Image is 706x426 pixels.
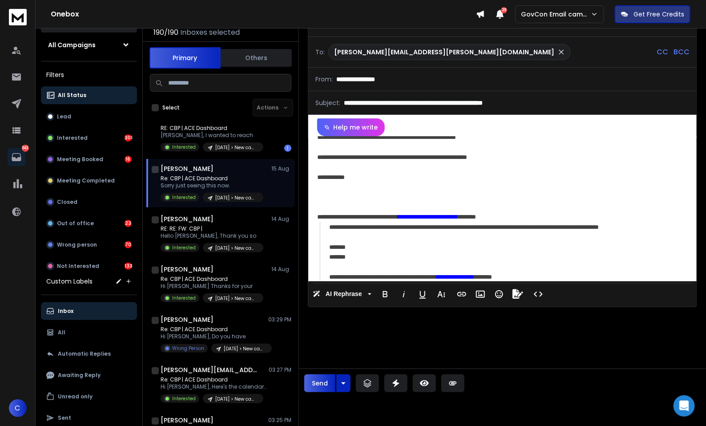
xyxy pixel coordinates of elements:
[153,27,178,38] span: 190 / 190
[161,333,267,340] p: Hi [PERSON_NAME], Do you have
[509,285,526,303] button: Signature
[334,48,554,57] p: [PERSON_NAME][EMAIL_ADDRESS][PERSON_NAME][DOMAIN_NAME]
[472,285,489,303] button: Insert Image (Ctrl+P)
[41,69,137,81] h3: Filters
[315,48,325,57] p: To:
[58,393,93,400] p: Unread only
[161,416,214,425] h1: [PERSON_NAME]
[57,263,99,270] p: Not Interested
[58,414,71,422] p: Sent
[315,98,340,107] p: Subject:
[161,164,214,173] h1: [PERSON_NAME]
[58,350,111,357] p: Automatic Replies
[162,104,180,111] label: Select
[221,48,292,68] button: Others
[125,263,132,270] div: 133
[161,182,263,189] p: Sorry just seeing this now.
[41,215,137,232] button: Out of office23
[180,27,240,38] h3: Inboxes selected
[161,383,267,390] p: Hi [PERSON_NAME], Here's the calendar link
[304,374,335,392] button: Send
[41,345,137,363] button: Automatic Replies
[414,285,431,303] button: Underline (Ctrl+U)
[9,9,27,25] img: logo
[674,47,690,57] p: BCC
[172,244,196,251] p: Interested
[41,86,137,104] button: All Status
[271,266,291,273] p: 14 Aug
[453,285,470,303] button: Insert Link (Ctrl+K)
[615,5,690,23] button: Get Free Credits
[57,134,88,142] p: Interested
[41,108,137,126] button: Lead
[41,172,137,190] button: Meeting Completed
[58,308,73,315] p: Inbox
[377,285,394,303] button: Bold (Ctrl+B)
[324,290,364,298] span: AI Rephrase
[161,232,263,239] p: Hello [PERSON_NAME], Thank you so
[57,177,115,184] p: Meeting Completed
[58,372,101,379] p: Awaiting Reply
[215,195,258,201] p: [DATE] > New campaign > 541511 > Dashboard development > SAP
[633,10,684,19] p: Get Free Credits
[58,92,86,99] p: All Status
[41,257,137,275] button: Not Interested133
[215,245,258,252] p: [DATE] > New campaign > 541511 > Dashboard development > SAP
[215,144,258,151] p: [DATE] > New campaign > 541511 > Dashboard development > SAP
[125,241,132,248] div: 70
[41,36,137,54] button: All Campaigns
[315,75,333,84] p: From:
[41,324,137,341] button: All
[161,265,214,274] h1: [PERSON_NAME]
[161,225,263,232] p: RE: RE: FW: CBP |
[224,345,266,352] p: [DATE] > New campaign > 541511 > Dashboard development > SAP
[22,145,29,152] p: 543
[269,366,291,373] p: 03:27 PM
[161,215,214,223] h1: [PERSON_NAME]
[51,9,476,20] h1: Onebox
[125,156,132,163] div: 16
[57,220,94,227] p: Out of office
[161,376,267,383] p: Re: CBP | ACE Dashboard
[9,399,27,417] button: C
[433,285,450,303] button: More Text
[161,365,258,374] h1: [PERSON_NAME][EMAIL_ADDRESS][PERSON_NAME][DOMAIN_NAME]
[161,175,263,182] p: Re: CBP | ACE Dashboard
[271,165,291,172] p: 15 Aug
[149,47,221,69] button: Primary
[501,7,507,13] span: 20
[161,125,263,132] p: RE: CBP | ACE Dashboard
[57,156,103,163] p: Meeting Booked
[271,215,291,223] p: 14 Aug
[125,134,132,142] div: 301
[41,236,137,254] button: Wrong person70
[161,326,267,333] p: Re: CBP | ACE Dashboard
[161,315,214,324] h1: [PERSON_NAME]
[215,295,258,302] p: [DATE] > New campaign > 541511 > Dashboard development > SAP
[57,113,71,120] p: Lead
[41,388,137,406] button: Unread only
[41,129,137,147] button: Interested301
[41,150,137,168] button: Meeting Booked16
[161,132,263,139] p: [PERSON_NAME], I wanted to reach
[491,285,508,303] button: Emoticons
[674,395,695,417] div: Open Intercom Messenger
[41,193,137,211] button: Closed
[215,396,258,402] p: [DATE] > New campaign > 541511 > Dashboard development > SAP
[172,295,196,301] p: Interested
[172,395,196,402] p: Interested
[172,144,196,150] p: Interested
[521,10,591,19] p: GovCon Email campaign
[172,194,196,201] p: Interested
[161,283,263,290] p: Hi [PERSON_NAME] Thanks for your
[58,329,65,336] p: All
[48,41,96,49] h1: All Campaigns
[125,220,132,227] div: 23
[57,241,97,248] p: Wrong person
[46,277,93,286] h3: Custom Labels
[657,47,668,57] p: CC
[41,366,137,384] button: Awaiting Reply
[530,285,547,303] button: Code View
